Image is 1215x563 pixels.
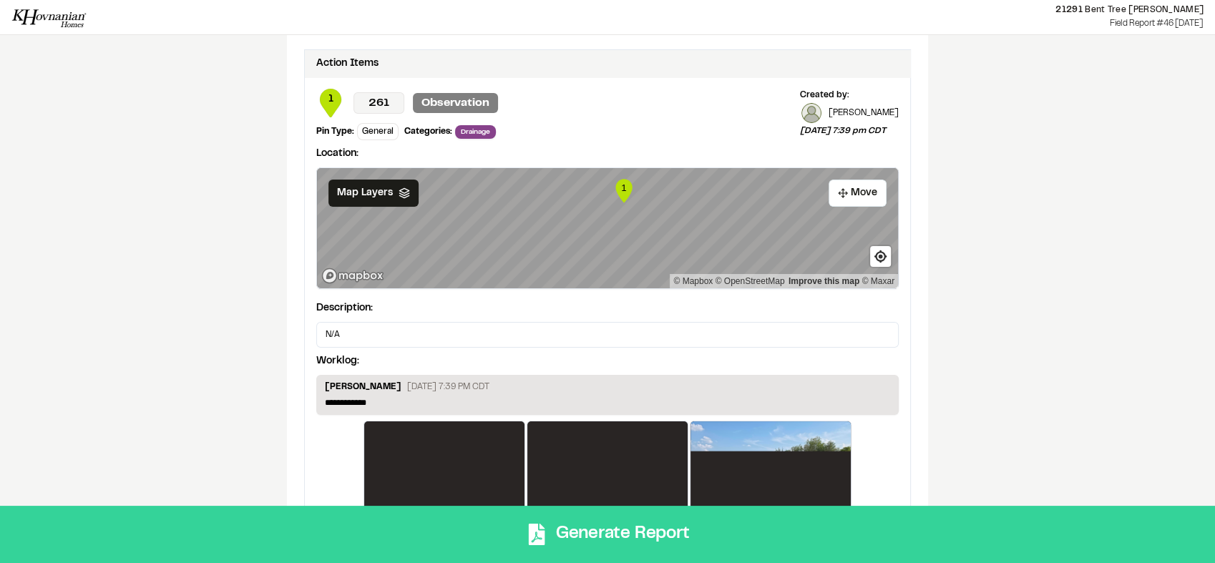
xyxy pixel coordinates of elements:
div: Action Items [316,56,379,72]
p: 261 [353,92,404,114]
p: Worklog: [316,353,359,369]
a: Mapbox [673,276,713,286]
p: [PERSON_NAME] [829,107,899,119]
p: [PERSON_NAME] [325,381,401,396]
p: N/A [316,322,899,348]
div: Pin Type: [316,125,354,138]
p: Bent Tree [PERSON_NAME] [98,4,1204,16]
p: [DATE] 7:39 PM CDT [407,381,489,393]
text: 1 [621,182,626,193]
a: Mapbox logo [321,268,384,284]
a: OpenStreetMap [716,276,785,286]
span: Drainage [455,125,496,139]
img: download [11,6,87,29]
p: [DATE] 7:39 pm CDT [800,124,899,137]
span: 1 [316,92,345,107]
p: Location: [316,146,899,162]
p: Observation [413,93,498,113]
span: 21291 [1055,6,1083,14]
canvas: Map [317,168,898,289]
button: Find my location [870,246,891,267]
span: Map Layers [337,185,393,201]
a: Maxar [862,276,894,286]
p: Description: [316,300,899,316]
p: Field Report #46 [DATE] [98,16,1204,31]
div: Map marker [613,177,635,205]
div: Categories: [404,125,452,138]
div: General [357,123,399,140]
button: Move [829,180,887,207]
div: Created by: [800,89,899,102]
a: Map feedback [789,276,859,286]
